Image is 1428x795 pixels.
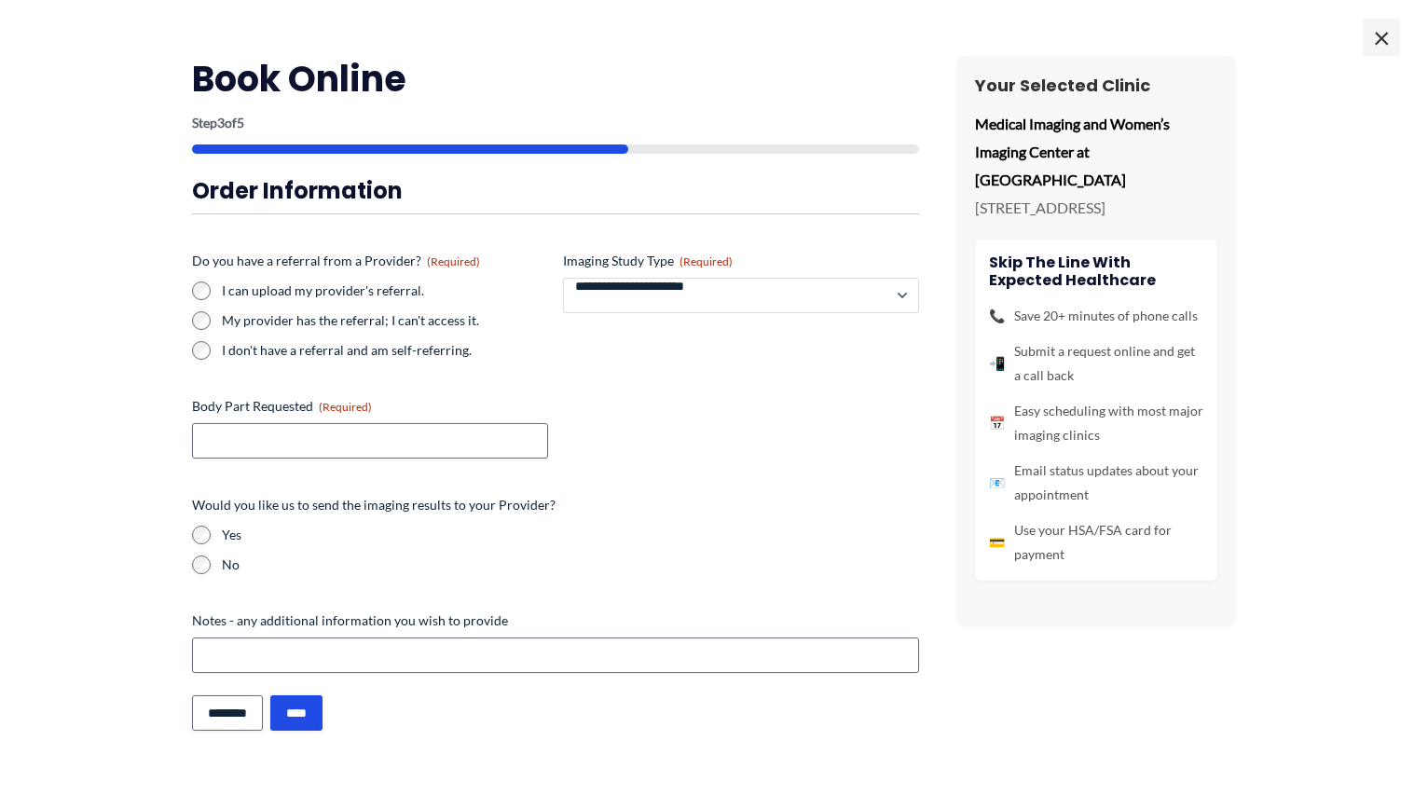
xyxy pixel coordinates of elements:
label: Body Part Requested [192,397,548,416]
p: [STREET_ADDRESS] [975,194,1217,222]
li: Email status updates about your appointment [989,459,1203,507]
span: (Required) [319,400,372,414]
legend: Do you have a referral from a Provider? [192,252,480,270]
span: 💳 [989,530,1005,555]
legend: Would you like us to send the imaging results to your Provider? [192,496,556,514]
li: Submit a request online and get a call back [989,339,1203,388]
li: Save 20+ minutes of phone calls [989,304,1203,328]
span: 📲 [989,351,1005,376]
h3: Order Information [192,176,919,205]
span: 📞 [989,304,1005,328]
label: I can upload my provider's referral. [222,281,548,300]
li: Easy scheduling with most major imaging clinics [989,399,1203,447]
li: Use your HSA/FSA card for payment [989,518,1203,567]
span: 5 [237,115,244,130]
span: (Required) [427,254,480,268]
span: 📧 [989,471,1005,495]
label: My provider has the referral; I can't access it. [222,311,548,330]
h3: Your Selected Clinic [975,75,1217,96]
label: I don't have a referral and am self-referring. [222,341,548,360]
p: Step of [192,117,919,130]
span: 3 [217,115,225,130]
label: Notes - any additional information you wish to provide [192,611,919,630]
span: 📅 [989,411,1005,435]
span: (Required) [680,254,733,268]
span: × [1363,19,1400,56]
h4: Skip the line with Expected Healthcare [989,254,1203,289]
label: Yes [222,526,919,544]
label: No [222,555,919,574]
label: Imaging Study Type [563,252,919,270]
h2: Book Online [192,56,919,102]
p: Medical Imaging and Women’s Imaging Center at [GEOGRAPHIC_DATA] [975,110,1217,193]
